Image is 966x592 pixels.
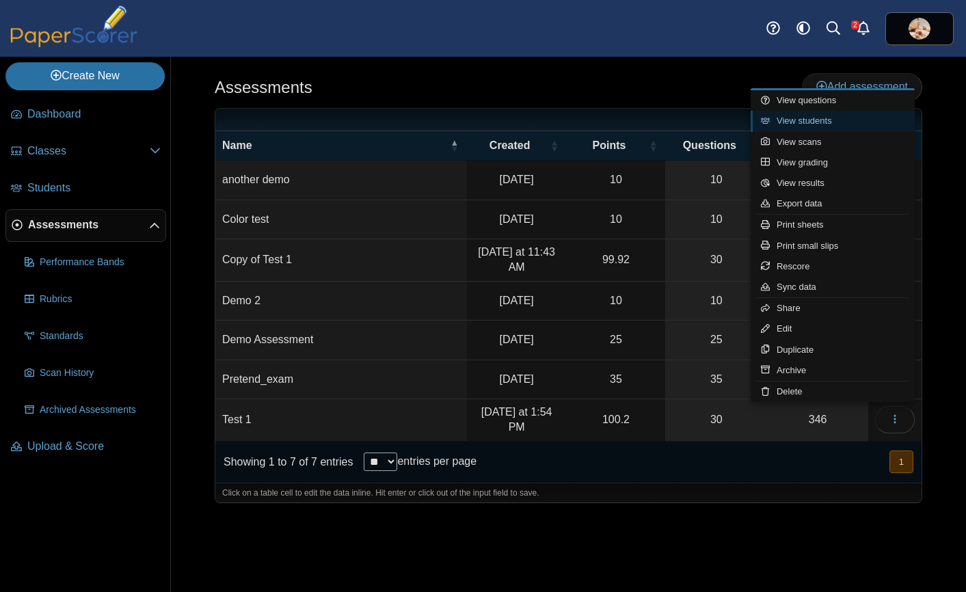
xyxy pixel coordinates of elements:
a: PaperScorer [5,38,142,49]
a: Standards [19,320,166,353]
div: Click on a table cell to edit the data inline. Hit enter or click out of the input field to save. [215,483,922,503]
a: 10 [665,200,767,239]
a: Edit [751,319,915,339]
span: Jodie Wiggins [909,18,930,40]
a: Add assessment [802,73,922,100]
time: Sep 10, 2025 at 1:54 PM [481,406,552,433]
span: Questions [683,139,736,151]
a: Rescore [751,256,915,277]
a: Scan History [19,357,166,390]
a: Students [5,172,166,205]
time: Sep 5, 2025 at 1:23 PM [499,174,533,185]
span: Points [593,139,626,151]
span: Standards [40,329,161,343]
a: Alerts [848,14,878,44]
a: 35 [665,360,767,399]
time: Sep 5, 2025 at 12:24 PM [499,213,533,225]
td: Pretend_exam [215,360,467,399]
a: Print small slips [751,236,915,256]
a: View grading [751,152,915,173]
td: 10 [567,200,666,239]
a: View students [751,111,915,131]
span: Created [489,139,531,151]
a: Archive [751,360,915,381]
h1: Assessments [215,76,312,99]
a: Export data [751,193,915,214]
a: 10 [665,161,767,199]
td: another demo [215,161,467,200]
a: Upload & Score [5,431,166,463]
a: View results [751,173,915,193]
td: Demo Assessment [215,321,467,360]
span: Rubrics [40,293,161,306]
button: 1 [889,450,913,473]
td: 10 [567,161,666,200]
a: View scans [751,132,915,152]
span: Archived Assessments [40,403,161,417]
a: 30 [665,239,767,281]
time: Sep 12, 2025 at 11:43 AM [478,246,555,273]
a: 346 [767,399,868,441]
a: View questions [751,90,915,111]
img: ps.oLgnKPhjOwC9RkPp [909,18,930,40]
a: Share [751,298,915,319]
td: 100.2 [567,399,666,442]
a: 30 [665,399,767,441]
a: Archived Assessments [19,394,166,427]
label: entries per page [397,455,477,467]
a: Assessments [5,209,166,242]
nav: pagination [888,450,913,473]
a: 25 [665,321,767,359]
time: Aug 13, 2025 at 3:46 PM [499,295,533,306]
a: Rubrics [19,283,166,316]
span: Upload & Score [27,439,161,454]
td: Copy of Test 1 [215,239,467,282]
span: Dashboard [27,107,161,122]
a: Performance Bands [19,246,166,279]
a: Dashboard [5,98,166,131]
span: Points : Activate to sort [649,131,657,160]
td: Demo 2 [215,282,467,321]
td: Test 1 [215,399,467,442]
a: ps.oLgnKPhjOwC9RkPp [885,12,954,45]
td: 35 [567,360,666,399]
span: Add assessment [816,81,908,92]
time: Sep 5, 2025 at 11:59 AM [499,373,533,385]
time: Aug 13, 2025 at 10:23 AM [499,334,533,345]
a: Create New [5,62,165,90]
a: Print sheets [751,215,915,235]
a: Sync data [751,277,915,297]
td: 10 [567,282,666,321]
a: Delete [751,381,915,402]
td: Color test [215,200,467,239]
span: Scan History [40,366,161,380]
img: PaperScorer [5,5,142,47]
td: 25 [567,321,666,360]
span: Name [222,139,252,151]
span: Assessments [28,217,149,232]
span: Created : Activate to sort [550,131,559,160]
a: Duplicate [751,340,915,360]
span: Classes [27,144,150,159]
a: Classes [5,135,166,168]
a: 10 [665,282,767,320]
td: 99.92 [567,239,666,282]
span: Name : Activate to invert sorting [451,131,459,160]
div: Showing 1 to 7 of 7 entries [215,442,353,483]
span: Students [27,180,161,196]
span: Performance Bands [40,256,161,269]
